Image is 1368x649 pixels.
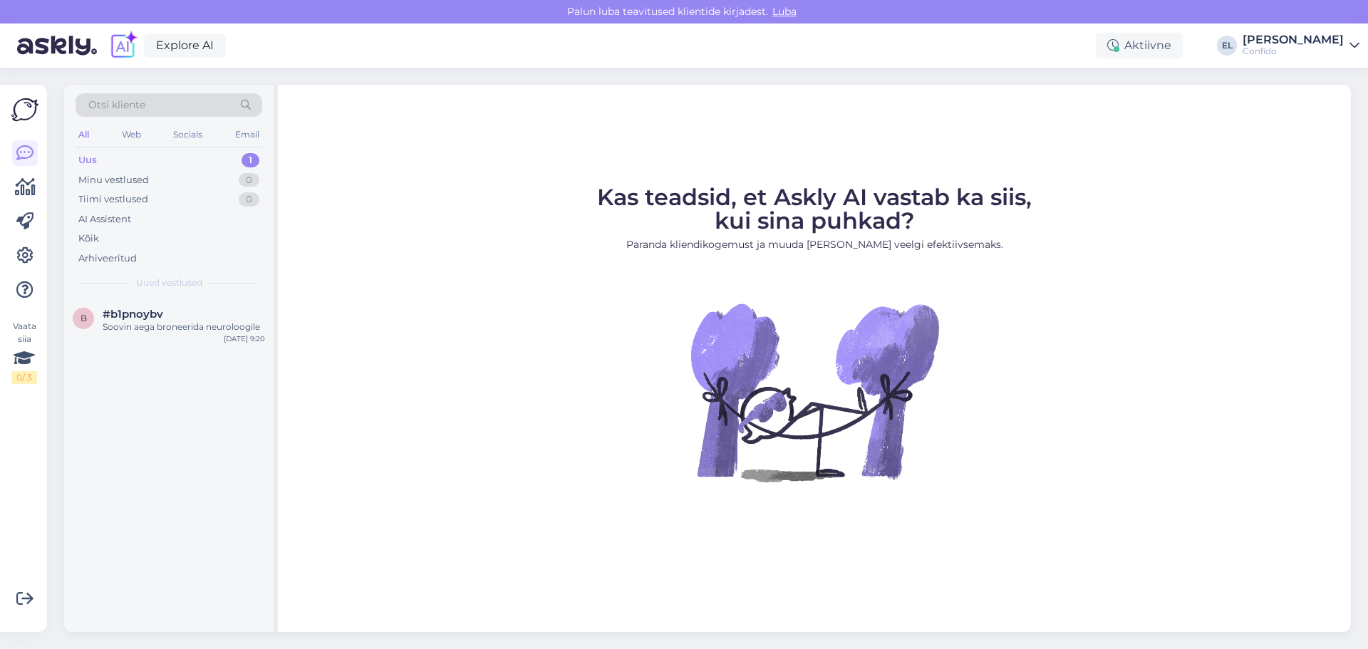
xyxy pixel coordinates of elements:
div: Confido [1243,46,1344,57]
span: Uued vestlused [136,276,202,289]
span: Otsi kliente [88,98,145,113]
div: Tiimi vestlused [78,192,148,207]
div: Minu vestlused [78,173,149,187]
div: Aktiivne [1096,33,1183,58]
div: Kõik [78,232,99,246]
p: Paranda kliendikogemust ja muuda [PERSON_NAME] veelgi efektiivsemaks. [597,237,1032,252]
div: Soovin aega broneerida neuroloogile [103,321,265,333]
span: #b1pnoybv [103,308,163,321]
span: Kas teadsid, et Askly AI vastab ka siis, kui sina puhkad? [597,183,1032,234]
div: 1 [242,153,259,167]
div: All [76,125,92,144]
div: Arhiveeritud [78,251,137,266]
a: [PERSON_NAME]Confido [1243,34,1359,57]
div: EL [1217,36,1237,56]
div: [DATE] 9:20 [224,333,265,344]
div: Web [119,125,144,144]
span: Luba [768,5,801,18]
div: Vaata siia [11,320,37,384]
div: 0 / 3 [11,371,37,384]
img: explore-ai [108,31,138,61]
div: Uus [78,153,97,167]
div: 0 [239,192,259,207]
span: b [81,313,87,323]
div: [PERSON_NAME] [1243,34,1344,46]
div: AI Assistent [78,212,131,227]
img: No Chat active [686,264,943,520]
div: Socials [170,125,205,144]
div: 0 [239,173,259,187]
img: Askly Logo [11,96,38,123]
div: Email [232,125,262,144]
a: Explore AI [144,33,226,58]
